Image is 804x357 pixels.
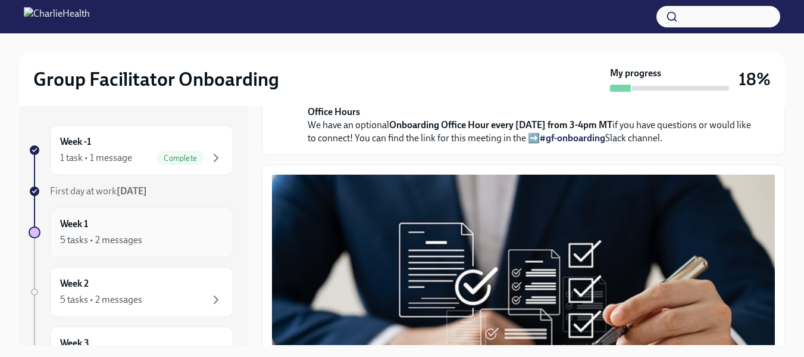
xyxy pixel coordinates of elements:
p: We have an optional if you have questions or would like to connect! You can find the link for thi... [308,105,756,145]
a: Week 15 tasks • 2 messages [29,207,233,257]
h6: Week -1 [60,135,91,148]
span: First day at work [50,185,147,197]
h2: Group Facilitator Onboarding [33,67,279,91]
strong: Onboarding Office Hour every [DATE] from 3-4pm MT [389,119,612,131]
a: Week -11 task • 1 messageComplete [29,125,233,175]
a: First day at work[DATE] [29,185,233,198]
div: 5 tasks • 2 messages [60,234,142,247]
a: Week 25 tasks • 2 messages [29,267,233,317]
img: CharlieHealth [24,7,90,26]
strong: My progress [610,67,661,80]
div: 5 tasks • 2 messages [60,293,142,306]
div: 1 task • 1 message [60,151,132,164]
strong: Office Hours [308,106,360,117]
h3: 18% [739,69,771,90]
h6: Week 3 [60,337,89,350]
h6: Week 1 [60,218,88,231]
h6: Week 2 [60,277,89,290]
span: Complete [157,154,204,163]
strong: [DATE] [117,185,147,197]
a: #gf-onboarding [540,132,605,144]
